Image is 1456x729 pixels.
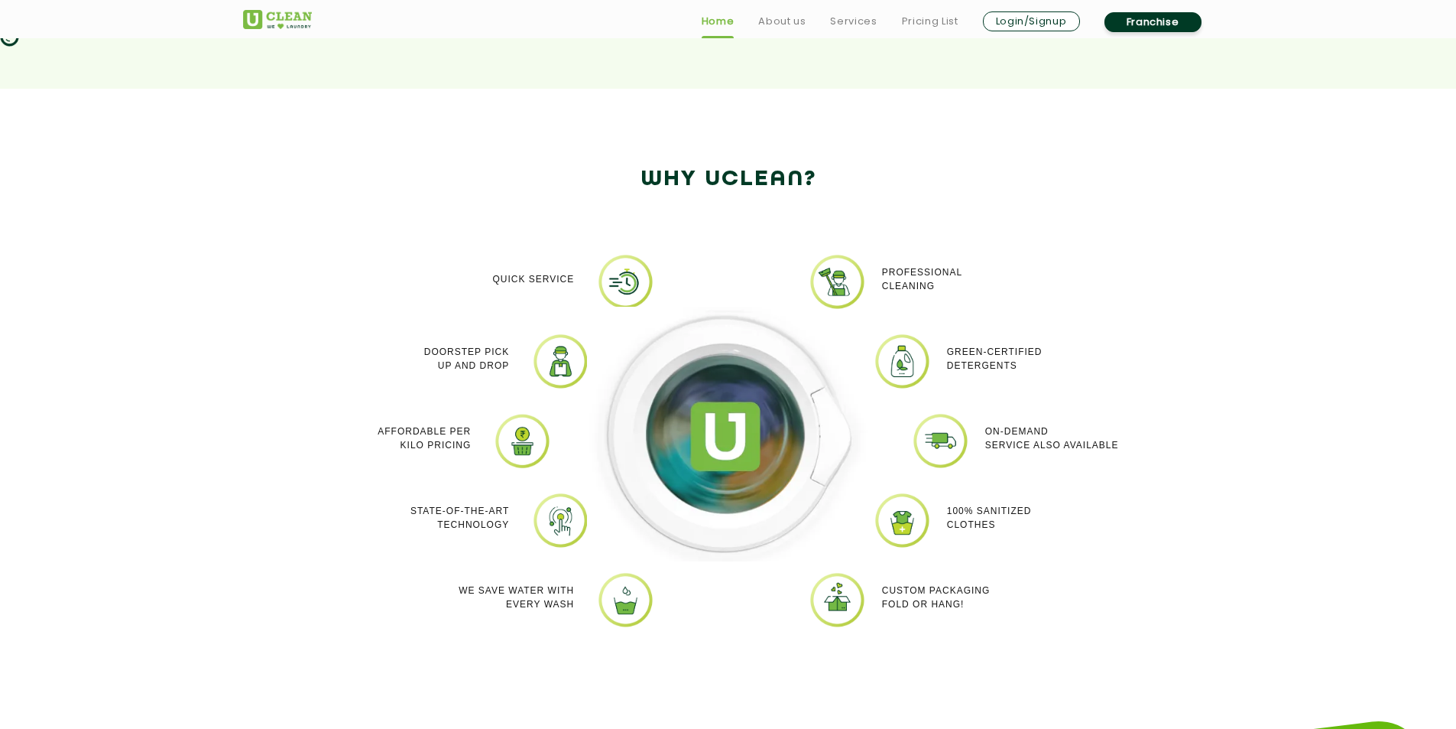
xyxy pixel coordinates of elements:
img: laundry pick and drop services [494,412,551,470]
img: Dry cleaners near me [587,307,870,561]
img: laundry near me [874,333,931,390]
img: Uclean laundry [874,492,931,549]
a: Login/Signup [983,11,1080,31]
a: Franchise [1104,12,1201,32]
img: PROFESSIONAL_CLEANING_11zon.webp [809,253,866,311]
p: Doorstep Pick up and Drop [424,345,509,373]
img: Online dry cleaning services [532,333,589,390]
img: Laundry [912,412,969,470]
p: Affordable per kilo pricing [378,425,471,452]
h2: Why Uclean? [243,161,1214,198]
p: Professional cleaning [882,265,962,293]
p: Quick Service [492,272,574,286]
img: UClean Laundry and Dry Cleaning [243,10,312,29]
p: Green-Certified Detergents [947,345,1043,373]
a: Home [702,12,734,31]
p: Custom packaging Fold or Hang! [882,584,991,611]
a: Pricing List [902,12,958,31]
p: 100% Sanitized Clothes [947,504,1032,532]
p: On-demand service also available [985,425,1119,452]
a: About us [758,12,806,31]
p: We Save Water with every wash [459,584,574,611]
img: uclean dry cleaner [809,571,866,629]
a: Services [830,12,877,31]
img: Laundry shop near me [532,492,589,549]
p: State-of-the-art Technology [410,504,509,532]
